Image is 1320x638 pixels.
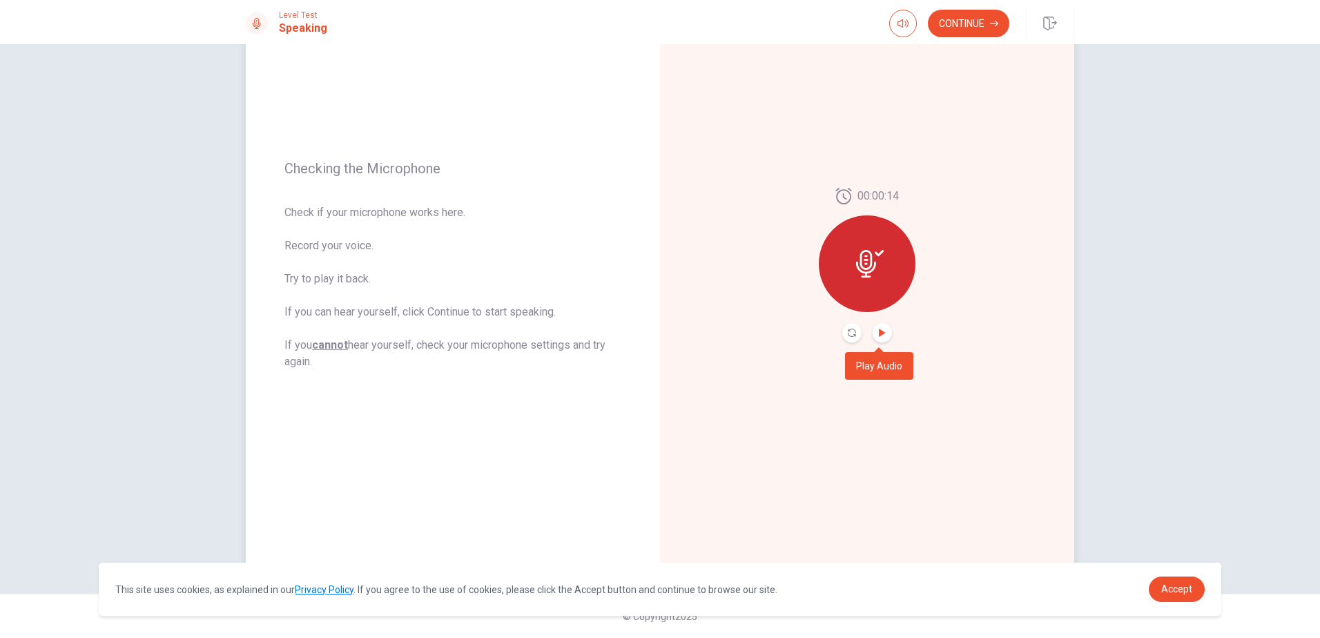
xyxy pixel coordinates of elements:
button: Record Again [842,323,862,342]
a: Privacy Policy [295,584,353,595]
h1: Speaking [279,20,327,37]
span: Checking the Microphone [284,160,621,177]
span: Check if your microphone works here. Record your voice. Try to play it back. If you can hear your... [284,204,621,370]
span: © Copyright 2025 [623,611,697,622]
a: dismiss cookie message [1149,577,1205,602]
span: 00:00:14 [857,188,899,204]
span: This site uses cookies, as explained in our . If you agree to the use of cookies, please click th... [115,584,777,595]
button: Play Audio [873,323,892,342]
div: cookieconsent [99,563,1221,616]
div: Play Audio [845,352,913,380]
u: cannot [312,338,348,351]
span: Level Test [279,10,327,20]
button: Continue [928,10,1009,37]
span: Accept [1161,583,1192,594]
